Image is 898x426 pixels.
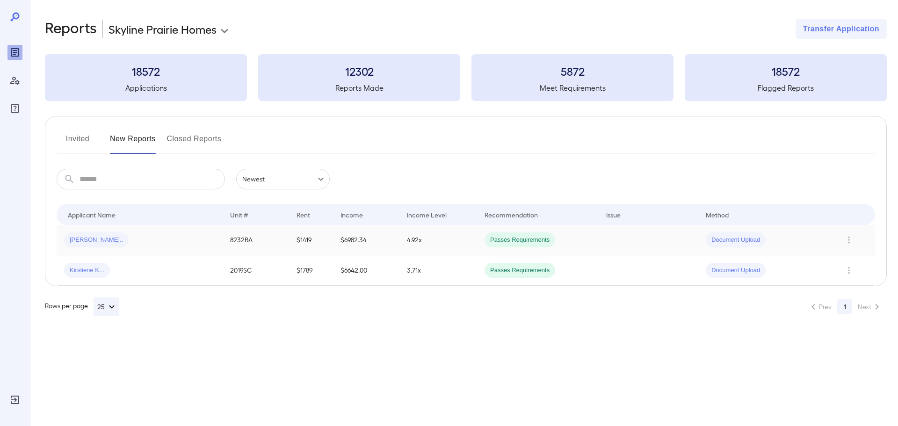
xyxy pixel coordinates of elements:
[804,299,887,314] nav: pagination navigation
[706,209,729,220] div: Method
[64,266,110,275] span: Kirstiene K...
[685,82,887,94] h5: Flagged Reports
[45,54,887,101] summary: 18572Applications12302Reports Made5872Meet Requirements18572Flagged Reports
[837,299,852,314] button: page 1
[236,169,330,189] div: Newest
[471,82,673,94] h5: Meet Requirements
[289,255,333,286] td: $1789
[7,392,22,407] div: Log Out
[230,209,248,220] div: Unit #
[45,297,119,316] div: Rows per page
[333,255,399,286] td: $6642.00
[399,255,477,286] td: 3.71x
[57,131,99,154] button: Invited
[399,225,477,255] td: 4.92x
[796,19,887,39] button: Transfer Application
[223,225,289,255] td: 8232BA
[841,232,856,247] button: Row Actions
[841,263,856,278] button: Row Actions
[485,209,538,220] div: Recommendation
[7,45,22,60] div: Reports
[94,297,119,316] button: 25
[223,255,289,286] td: 2019SC
[685,64,887,79] h3: 18572
[45,19,97,39] h2: Reports
[45,82,247,94] h5: Applications
[289,225,333,255] td: $1419
[110,131,156,154] button: New Reports
[7,101,22,116] div: FAQ
[485,236,555,245] span: Passes Requirements
[407,209,447,220] div: Income Level
[706,236,766,245] span: Document Upload
[340,209,363,220] div: Income
[258,64,460,79] h3: 12302
[706,266,766,275] span: Document Upload
[606,209,621,220] div: Issue
[333,225,399,255] td: $6982.34
[64,236,129,245] span: [PERSON_NAME]..
[45,64,247,79] h3: 18572
[258,82,460,94] h5: Reports Made
[7,73,22,88] div: Manage Users
[297,209,311,220] div: Rent
[109,22,217,36] p: Skyline Prairie Homes
[167,131,222,154] button: Closed Reports
[68,209,116,220] div: Applicant Name
[485,266,555,275] span: Passes Requirements
[471,64,673,79] h3: 5872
